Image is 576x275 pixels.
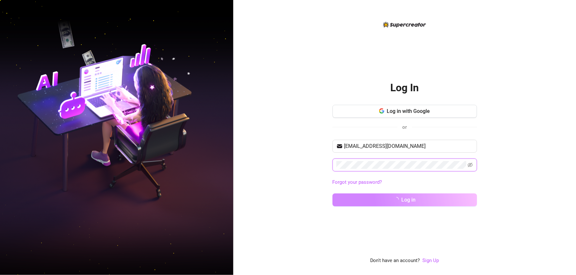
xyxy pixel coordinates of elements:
[333,179,382,185] a: Forgot your password?
[333,193,477,206] button: Log in
[402,197,416,203] span: Log in
[333,105,477,118] button: Log in with Google
[391,81,419,94] h2: Log In
[423,258,439,263] a: Sign Up
[370,257,420,265] span: Don't have an account?
[403,124,407,130] span: or
[387,108,430,114] span: Log in with Google
[423,257,439,265] a: Sign Up
[333,179,477,186] a: Forgot your password?
[383,22,426,27] img: logo-BBDzfeDw.svg
[468,162,473,168] span: eye-invisible
[344,142,473,150] input: Your email
[394,197,399,202] span: loading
